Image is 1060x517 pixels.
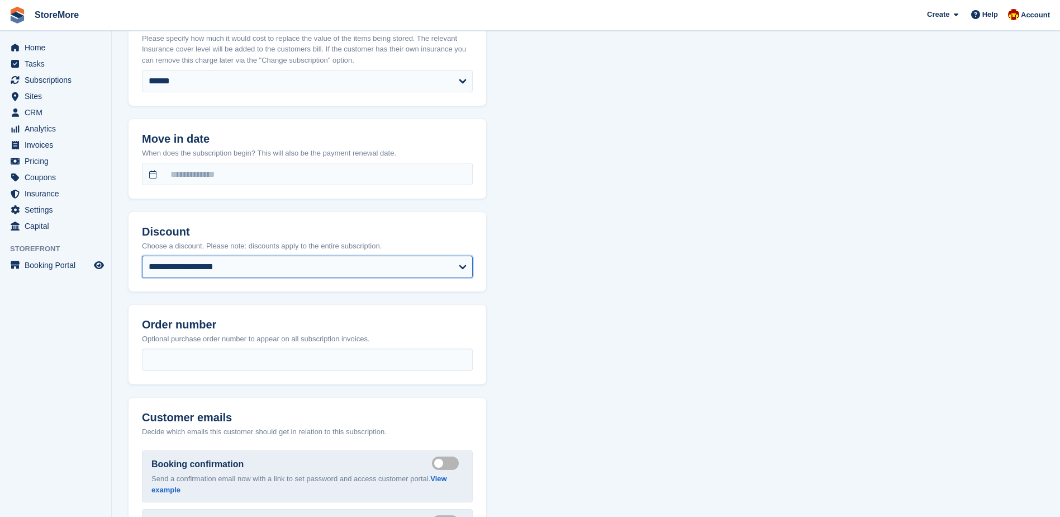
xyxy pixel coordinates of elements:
[151,474,447,494] a: View example
[25,121,92,137] span: Analytics
[142,241,473,252] p: Choose a discount. Please note: discounts apply to the entire subscription.
[25,40,92,55] span: Home
[6,153,106,169] a: menu
[25,137,92,153] span: Invoices
[6,202,106,218] a: menu
[25,153,92,169] span: Pricing
[25,88,92,104] span: Sites
[142,426,473,438] p: Decide which emails this customer should get in relation to this subscription.
[142,148,473,159] p: When does the subscription begin? This will also be the payment renewal date.
[142,225,473,238] h2: Discount
[6,40,106,55] a: menu
[6,121,106,137] a: menu
[6,257,106,273] a: menu
[1021,10,1050,21] span: Account
[25,105,92,120] span: CRM
[6,88,106,104] a: menu
[25,186,92,201] span: Insurance
[9,7,26,23] img: stora-icon-8386f47178a22dfd0bd8f6a31ec36ba5ce8667c1dd55bd0f319d3a0aa187defe.svg
[151,458,244,471] label: Booking confirmation
[25,170,92,185] span: Coupons
[6,137,106,153] a: menu
[142,318,473,331] h2: Order number
[30,6,83,24] a: StoreMore
[142,411,473,424] h2: Customer emails
[6,218,106,234] a: menu
[25,218,92,234] span: Capital
[25,56,92,72] span: Tasks
[25,72,92,88] span: Subscriptions
[92,258,106,272] a: Preview store
[6,56,106,72] a: menu
[6,170,106,185] a: menu
[10,243,111,255] span: Storefront
[142,333,473,345] p: Optional purchase order number to appear on all subscription invoices.
[432,462,463,464] label: Send booking confirmation email
[927,9,949,20] span: Create
[25,257,92,273] span: Booking Portal
[142,33,473,66] p: Please specify how much it would cost to replace the value of the items being stored. The relevan...
[25,202,92,218] span: Settings
[1008,9,1019,20] img: Store More Team
[982,9,998,20] span: Help
[142,133,473,145] h2: Move in date
[151,473,463,495] p: Send a confirmation email now with a link to set password and access customer portal.
[6,72,106,88] a: menu
[6,105,106,120] a: menu
[6,186,106,201] a: menu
